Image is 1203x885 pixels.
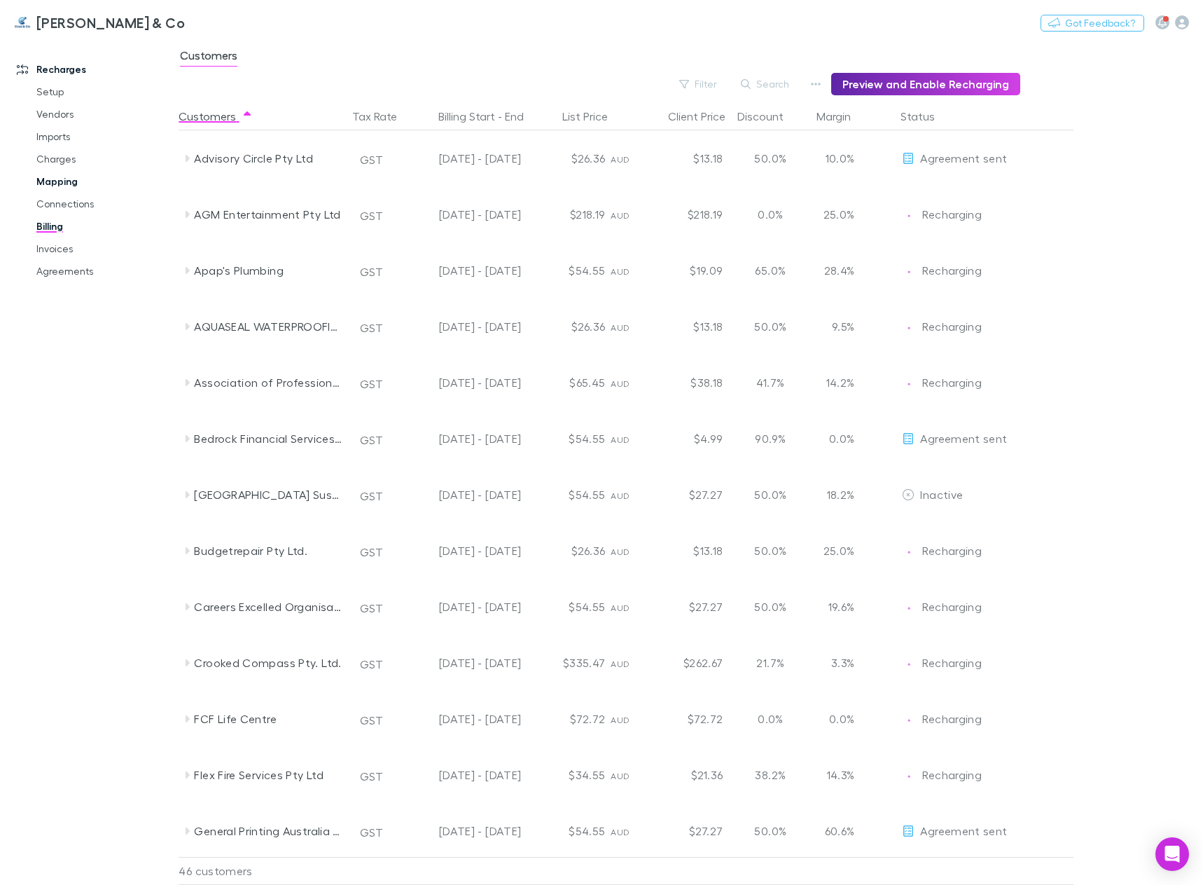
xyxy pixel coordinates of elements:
div: Bedrock Financial Services Pty. Ltd.GST[DATE] - [DATE]$54.55AUD$4.9990.9%0.0%EditAgreement sent [179,411,1080,467]
div: Flex Fire Services Pty LtdGST[DATE] - [DATE]$34.55AUD$21.3638.2%14.3%EditRechargingRecharging [179,747,1080,803]
div: [DATE] - [DATE] [406,299,521,355]
img: Cruz & Co's Logo [14,14,31,31]
div: $218.19 [644,186,728,242]
button: GST [354,821,389,844]
div: Association of Professional Social Compliance Auditors, Inc. [194,355,342,411]
span: AUD [611,827,630,837]
div: $26.36 [527,523,611,579]
img: Recharging [902,321,916,335]
span: AUD [611,154,630,165]
div: Flex Fire Services Pty Ltd [194,747,342,803]
span: Recharging [922,656,982,669]
div: $13.18 [644,523,728,579]
div: 38.2% [728,747,812,803]
div: [GEOGRAPHIC_DATA] Suspension Pty LtdGST[DATE] - [DATE]$54.55AUD$27.2750.0%18.2%EditInactive [179,467,1080,523]
div: FCF Life CentreGST[DATE] - [DATE]$72.72AUD$72.720.0%0.0%EditRechargingRecharging [179,691,1080,747]
button: Status [900,102,952,130]
span: Recharging [922,768,982,781]
img: Recharging [902,601,916,615]
div: [DATE] - [DATE] [406,803,521,859]
div: 50.0% [728,467,812,523]
div: Apap's PlumbingGST[DATE] - [DATE]$54.55AUD$19.0965.0%28.4%EditRechargingRecharging [179,242,1080,299]
span: AUD [611,210,630,221]
img: Recharging [902,265,916,279]
span: AUD [611,378,630,389]
div: AQUASEAL WATERPROOFING NSW PTY LTD [194,299,342,355]
button: Discount [737,102,800,130]
button: Filter [672,76,725,92]
p: 0.0% [818,430,854,447]
p: 0.0% [818,711,854,727]
span: Recharging [922,544,982,557]
div: 0.0% [728,691,812,747]
div: $27.27 [644,803,728,859]
span: Recharging [922,207,982,221]
img: Recharging [902,209,916,223]
p: 18.2% [818,486,854,503]
div: $34.55 [527,747,611,803]
a: Connections [22,193,186,215]
div: $335.47 [527,635,611,691]
span: Agreement sent [920,432,1007,445]
p: 9.5% [818,318,854,335]
div: $54.55 [527,467,611,523]
div: $19.09 [644,242,728,299]
p: 25.0% [818,542,854,559]
div: 50.0% [728,579,812,635]
div: Margin [816,102,868,130]
img: Recharging [902,769,916,783]
span: AUD [611,322,630,333]
div: $72.72 [527,691,611,747]
button: GST [354,597,389,619]
p: 60.6% [818,823,854,839]
button: GST [354,541,389,563]
span: Agreement sent [920,824,1007,837]
div: [GEOGRAPHIC_DATA] Suspension Pty Ltd [194,467,342,523]
button: Preview and Enable Recharging [831,73,1020,95]
a: Recharges [3,58,186,81]
a: Mapping [22,170,186,193]
span: Agreement sent [920,151,1007,165]
div: [DATE] - [DATE] [406,747,521,803]
div: General Printing Australia Pty LtdGST[DATE] - [DATE]$54.55AUD$27.2750.0%60.6%EditAgreement sent [179,803,1080,859]
div: $218.19 [527,186,611,242]
div: Client Price [668,102,742,130]
div: $13.18 [644,130,728,186]
div: 41.7% [728,355,812,411]
div: $4.99 [644,411,728,467]
img: Recharging [902,657,916,671]
div: $54.55 [527,242,611,299]
a: Invoices [22,238,186,260]
div: 50.0% [728,803,812,859]
div: Apap's Plumbing [194,242,342,299]
span: AUD [611,547,630,557]
div: $54.55 [527,411,611,467]
div: $54.55 [527,803,611,859]
div: $26.36 [527,299,611,355]
a: Charges [22,148,186,170]
a: [PERSON_NAME] & Co [6,6,193,39]
div: Bedrock Financial Services Pty. Ltd. [194,411,342,467]
div: $38.18 [644,355,728,411]
div: [DATE] - [DATE] [406,411,521,467]
span: AUD [611,603,630,613]
span: Recharging [922,263,982,277]
span: AUD [611,659,630,669]
div: 46 customers [179,857,347,885]
button: Tax Rate [352,102,414,130]
div: [DATE] - [DATE] [406,355,521,411]
p: 10.0% [818,150,854,167]
p: 19.6% [818,598,854,615]
div: Budgetrepair Pty Ltd. [194,523,342,579]
div: AGM Entertainment Pty LtdGST[DATE] - [DATE]$218.19AUD$218.190.0%25.0%EditRechargingRecharging [179,186,1080,242]
button: GST [354,149,389,171]
img: Recharging [902,545,916,559]
div: 65.0% [728,242,812,299]
div: [DATE] - [DATE] [406,691,521,747]
div: $72.72 [644,691,728,747]
button: List Price [562,102,625,130]
div: 50.0% [728,130,812,186]
span: Recharging [922,376,982,389]
span: AUD [611,490,630,501]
